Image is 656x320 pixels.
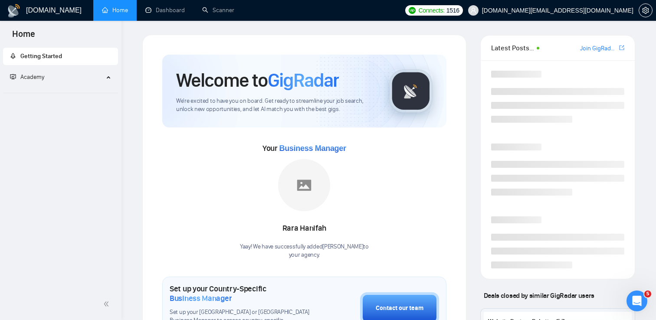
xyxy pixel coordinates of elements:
img: placeholder.png [278,159,330,211]
span: 5 [644,291,651,297]
div: Rara Hanifah [240,221,369,236]
a: searchScanner [202,7,234,14]
span: Academy [20,73,44,81]
span: Academy [10,73,44,81]
span: Home [5,28,42,46]
a: dashboardDashboard [145,7,185,14]
span: fund-projection-screen [10,74,16,80]
span: Your [262,144,346,153]
a: export [619,44,624,52]
img: gigradar-logo.png [389,69,433,113]
p: your agency . [240,251,369,259]
span: 1516 [446,6,459,15]
span: double-left [103,300,112,308]
span: GigRadar [268,69,339,92]
img: logo [7,4,21,18]
span: Business Manager [170,294,232,303]
span: Latest Posts from the GigRadar Community [491,42,534,53]
a: setting [639,7,653,14]
div: Contact our team [376,304,423,313]
li: Academy Homepage [3,89,118,95]
h1: Set up your Country-Specific [170,284,317,303]
span: user [470,7,476,13]
span: rocket [10,53,16,59]
span: Deals closed by similar GigRadar users [480,288,598,303]
a: Join GigRadar Slack Community [580,44,617,53]
a: homeHome [102,7,128,14]
img: upwork-logo.png [409,7,416,14]
span: Getting Started [20,52,62,60]
span: setting [639,7,652,14]
iframe: Intercom live chat [626,291,647,311]
span: We're excited to have you on board. Get ready to streamline your job search, unlock new opportuni... [176,97,375,114]
span: Connects: [418,6,444,15]
h1: Welcome to [176,69,339,92]
span: Business Manager [279,144,346,153]
span: export [619,44,624,51]
button: setting [639,3,653,17]
div: Yaay! We have successfully added [PERSON_NAME] to [240,243,369,259]
li: Getting Started [3,48,118,65]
